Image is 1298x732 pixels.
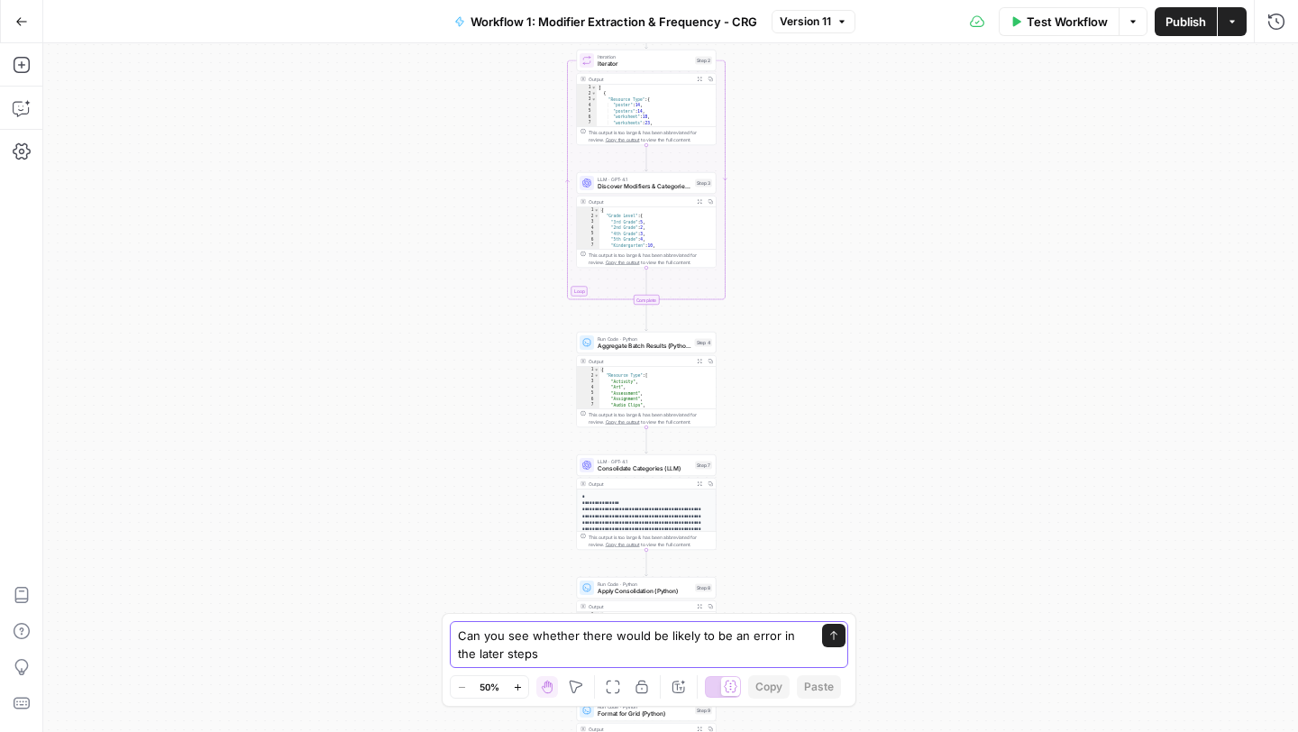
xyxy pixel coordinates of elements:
span: Discover Modifiers & Categories (LLM) [598,182,691,191]
span: Test Workflow [1027,13,1108,31]
div: 2 [577,373,599,380]
g: Edge from step_1 to step_2 [645,23,648,49]
div: Run Code · PythonApply Consolidation (Python)Step 8Output{ "consolidated_data":{ "Resource Type":... [577,577,717,673]
span: Toggle code folding, rows 1 through 169 [594,367,599,373]
div: Step 8 [695,584,712,592]
span: Paste [804,679,834,695]
div: Output [589,603,691,610]
div: Output [589,480,691,488]
div: 7 [577,242,599,249]
div: 4 [577,103,597,109]
div: 5 [577,390,599,397]
div: 1 [577,85,597,91]
span: Publish [1165,13,1206,31]
span: Iteration [598,53,691,60]
div: 2 [577,214,599,220]
g: Edge from step_4 to step_7 [645,427,648,453]
span: Toggle code folding, rows 1 through 62 [591,85,597,91]
span: Apply Consolidation (Python) [598,587,691,596]
button: Version 11 [772,10,855,33]
span: Run Code · Python [598,335,691,343]
div: 6 [577,237,599,243]
button: Publish [1155,7,1217,36]
span: Run Code · Python [598,581,691,588]
div: Run Code · PythonAggregate Batch Results (Python)Step 4Output{ "Resource Type":[ "Activity", "Art... [577,332,717,427]
div: 6 [577,397,599,403]
g: Edge from step_7 to step_8 [645,550,648,576]
span: Workflow 1: Modifier Extraction & Frequency - CRG [471,13,757,31]
span: LLM · GPT-4.1 [598,458,691,465]
div: 7 [577,120,597,126]
div: 1 [577,207,599,214]
span: Copy the output [606,137,640,142]
div: Complete [577,295,717,305]
g: Edge from step_2 to step_3 [645,145,648,171]
span: Consolidate Categories (LLM) [598,464,691,473]
div: This output is too large & has been abbreviated for review. to view the full content. [589,534,712,548]
span: Version 11 [780,14,831,30]
div: Step 2 [695,57,712,65]
div: 3 [577,96,597,103]
div: 7 [577,402,599,408]
div: LLM · GPT-4.1Discover Modifiers & Categories (LLM)Step 3Output{ "Grade Level":{ "3rd Grade":5, "2... [577,172,717,268]
div: 4 [577,385,599,391]
div: Complete [634,295,660,305]
div: Step 7 [695,462,712,470]
div: 1 [577,367,599,373]
div: Output [589,358,691,365]
button: Copy [748,675,790,699]
div: Step 3 [695,179,712,188]
span: Toggle code folding, rows 2 through 30 [594,214,599,220]
span: Copy the output [606,260,640,265]
div: 6 [577,114,597,121]
button: Test Workflow [999,7,1119,36]
div: Step 4 [695,339,713,347]
div: 3 [577,379,599,385]
span: Copy the output [606,419,640,425]
span: Iterator [598,59,691,69]
span: Toggle code folding, rows 2 through 61 [591,91,597,97]
div: 5 [577,231,599,237]
div: Output [589,76,691,83]
div: 1 [577,612,599,618]
span: Copy [755,679,782,695]
div: 2 [577,91,597,97]
textarea: Can you see whether there would be likely to be an error in the later steps [458,627,804,663]
div: 3 [577,219,599,225]
span: Toggle code folding, rows 3 through 60 [591,96,597,103]
div: This output is too large & has been abbreviated for review. to view the full content. [589,129,712,143]
span: Toggle code folding, rows 2 through 168 [594,373,599,380]
div: LoopIterationIteratorStep 2Output[ { "Resource Type":{ "poster":14, "posters":14, "worksheet":18,... [577,50,717,145]
span: LLM · GPT-4.1 [598,176,691,183]
button: Workflow 1: Modifier Extraction & Frequency - CRG [443,7,768,36]
div: This output is too large & has been abbreviated for review. to view the full content. [589,411,712,425]
span: Copy the output [606,542,640,547]
button: Paste [797,675,841,699]
span: Toggle code folding, rows 1 through 129 [594,612,599,618]
span: Toggle code folding, rows 1 through 131 [594,207,599,214]
span: 50% [480,680,499,694]
g: Edge from step_2-iteration-end to step_4 [645,305,648,331]
div: 4 [577,225,599,232]
div: This output is too large & has been abbreviated for review. to view the full content. [589,252,712,266]
div: Step 9 [695,707,712,715]
div: 5 [577,108,597,114]
span: Aggregate Batch Results (Python) [598,342,691,351]
div: Output [589,198,691,206]
span: Format for Grid (Python) [598,709,691,718]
